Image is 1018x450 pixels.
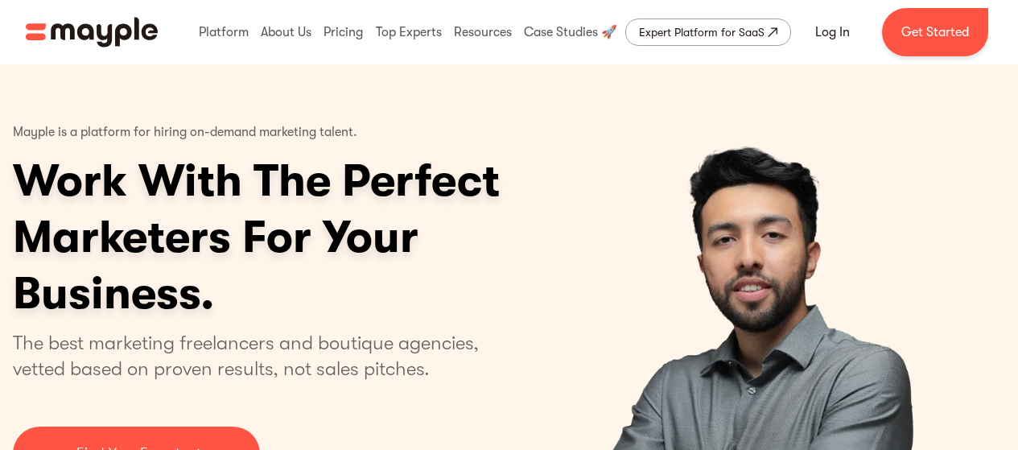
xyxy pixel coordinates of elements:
[13,330,498,382] p: The best marketing freelancers and boutique agencies, vetted based on proven results, not sales p...
[639,23,765,42] div: Expert Platform for SaaS
[26,17,158,47] a: home
[257,6,315,58] div: About Us
[796,13,869,52] a: Log In
[13,153,624,322] h1: Work With The Perfect Marketers For Your Business.
[625,19,791,46] a: Expert Platform for SaaS
[882,8,988,56] a: Get Started
[319,6,367,58] div: Pricing
[195,6,253,58] div: Platform
[13,113,357,153] p: Mayple is a platform for hiring on-demand marketing talent.
[372,6,446,58] div: Top Experts
[450,6,516,58] div: Resources
[26,17,158,47] img: Mayple logo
